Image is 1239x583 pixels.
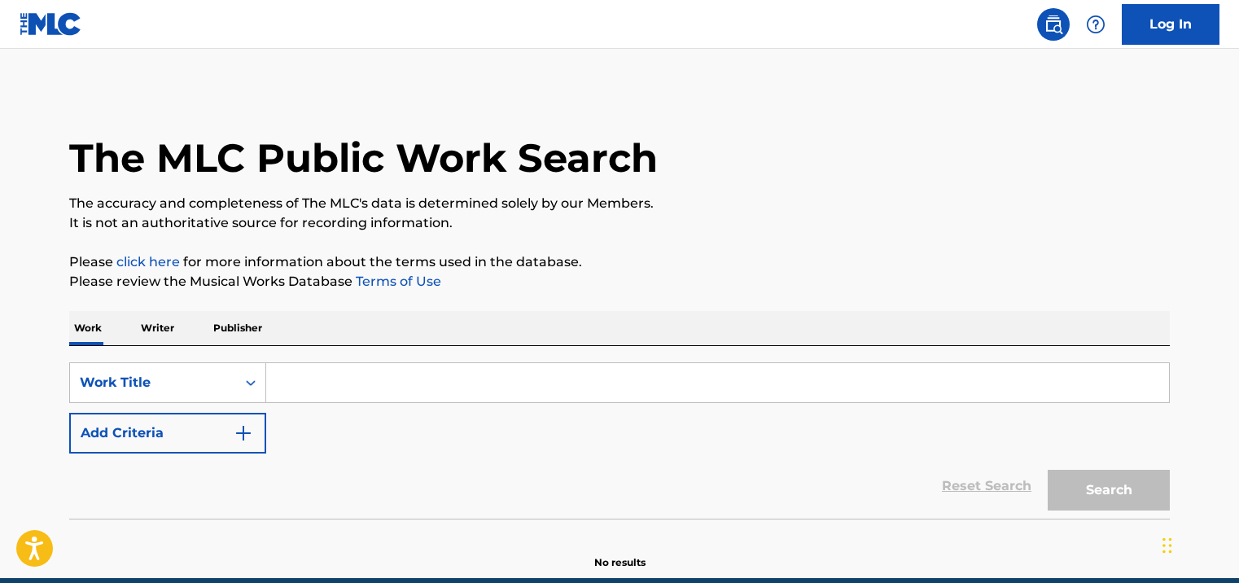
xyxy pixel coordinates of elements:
img: MLC Logo [20,12,82,36]
iframe: Chat Widget [1158,505,1239,583]
div: Help [1079,8,1112,41]
p: The accuracy and completeness of The MLC's data is determined solely by our Members. [69,194,1170,213]
p: Publisher [208,311,267,345]
button: Add Criteria [69,413,266,454]
a: click here [116,254,180,270]
p: Please review the Musical Works Database [69,272,1170,291]
p: Writer [136,311,179,345]
div: Drag [1162,521,1172,570]
p: It is not an authoritative source for recording information. [69,213,1170,233]
p: No results [594,536,646,570]
div: Work Title [80,373,226,392]
p: Please for more information about the terms used in the database. [69,252,1170,272]
p: Work [69,311,107,345]
form: Search Form [69,362,1170,519]
a: Public Search [1037,8,1070,41]
img: search [1044,15,1063,34]
h1: The MLC Public Work Search [69,134,658,182]
img: help [1086,15,1105,34]
img: 9d2ae6d4665cec9f34b9.svg [234,423,253,443]
a: Terms of Use [352,274,441,289]
a: Log In [1122,4,1219,45]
